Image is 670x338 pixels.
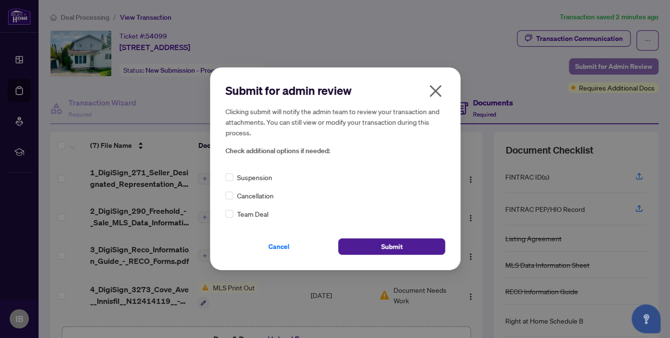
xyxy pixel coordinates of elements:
span: close [428,83,443,99]
span: Cancel [268,239,289,255]
span: Check additional options if needed: [225,145,445,156]
button: Submit [338,239,445,255]
button: Cancel [225,239,332,255]
button: Open asap [631,304,660,333]
span: Submit [381,239,402,255]
span: Cancellation [237,191,274,201]
span: Team Deal [237,209,268,220]
h2: Submit for admin review [225,83,445,98]
span: Suspension [237,172,272,183]
h5: Clicking submit will notify the admin team to review your transaction and attachments. You can st... [225,106,445,138]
